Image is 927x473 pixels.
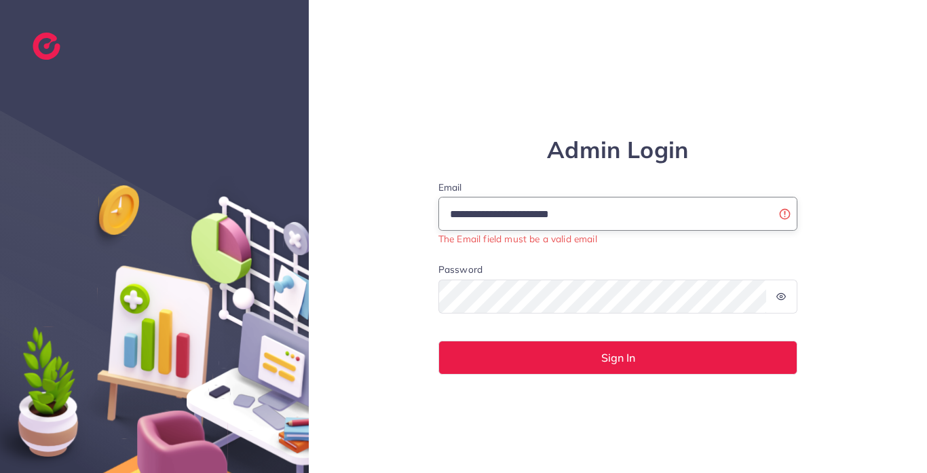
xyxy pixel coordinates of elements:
[438,181,798,194] label: Email
[438,233,597,244] small: The Email field must be a valid email
[438,341,798,375] button: Sign In
[438,263,483,276] label: Password
[601,352,635,363] span: Sign In
[438,136,798,164] h1: Admin Login
[33,33,60,60] img: logo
